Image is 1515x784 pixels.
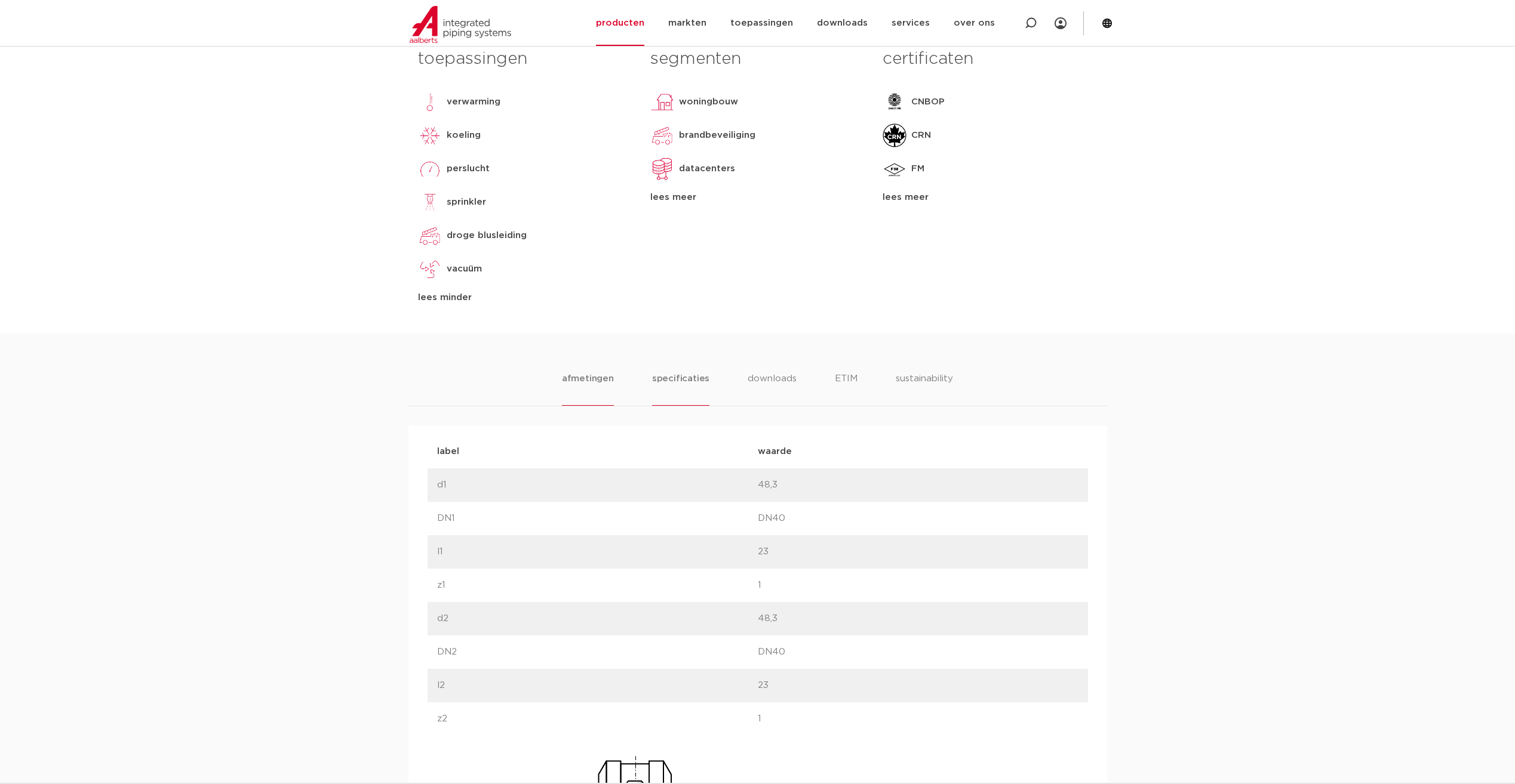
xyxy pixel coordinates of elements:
[748,372,797,406] li: downloads
[447,262,482,276] p: vacuüm
[911,162,924,176] p: FM
[835,372,858,406] li: ETIM
[437,612,758,626] p: d2
[758,478,1078,492] p: 48,3
[679,128,755,143] p: brandbeveiliging
[883,124,906,147] img: CRN
[447,195,486,209] p: sprinkler
[418,47,632,71] h3: toepassingen
[679,95,738,109] p: woningbouw
[437,578,758,592] p: z1
[437,478,758,492] p: d1
[911,128,931,143] p: CRN
[883,190,1097,205] div: lees meer
[437,445,758,459] p: label
[758,511,1078,526] p: DN40
[758,645,1078,659] p: DN40
[418,190,442,214] img: sprinkler
[883,157,906,181] img: FM
[447,95,500,109] p: verwarming
[1055,10,1067,36] div: my IPS
[883,90,906,114] img: CNBOP
[437,511,758,526] p: DN1
[437,678,758,693] p: l2
[650,90,674,114] img: woningbouw
[758,545,1078,559] p: 23
[418,257,442,281] img: vacuüm
[758,612,1078,626] p: 48,3
[562,372,614,406] li: afmetingen
[437,712,758,726] p: z2
[418,224,442,248] img: droge blusleiding
[418,90,442,114] img: verwarming
[418,124,442,147] img: koeling
[650,124,674,147] img: brandbeveiliging
[758,445,1078,459] p: waarde
[896,372,953,406] li: sustainability
[437,545,758,559] p: l1
[650,157,674,181] img: datacenters
[679,162,735,176] p: datacenters
[418,157,442,181] img: perslucht
[447,162,490,176] p: perslucht
[883,47,1097,71] h3: certificaten
[418,291,632,305] div: lees minder
[650,47,865,71] h3: segmenten
[437,645,758,659] p: DN2
[447,229,527,243] p: droge blusleiding
[447,128,481,143] p: koeling
[911,95,945,109] p: CNBOP
[650,190,865,205] div: lees meer
[758,678,1078,693] p: 23
[652,372,709,406] li: specificaties
[758,578,1078,592] p: 1
[758,712,1078,726] p: 1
